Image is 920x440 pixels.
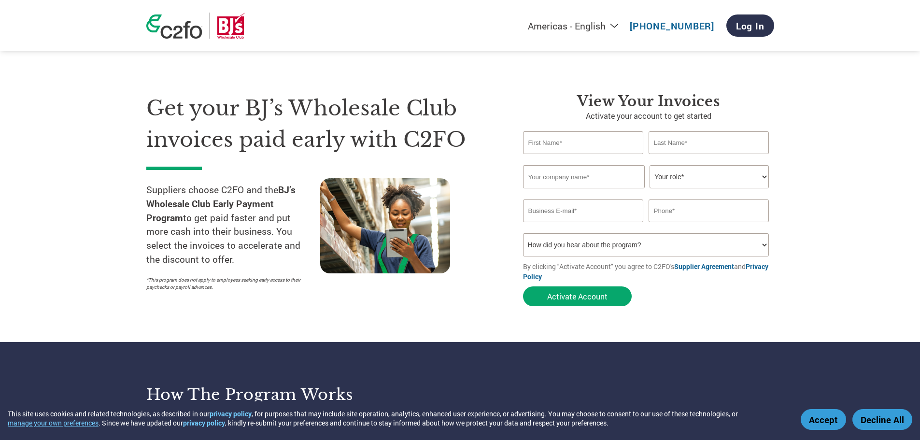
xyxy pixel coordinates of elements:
[649,223,769,229] div: Inavlid Phone Number
[523,155,644,161] div: Invalid first name or first name is too long
[630,20,714,32] a: [PHONE_NUMBER]
[183,418,225,427] a: privacy policy
[210,409,252,418] a: privacy policy
[523,262,768,281] a: Privacy Policy
[852,409,912,430] button: Decline All
[523,199,644,222] input: Invalid Email format
[146,14,202,39] img: c2fo logo
[8,409,787,427] div: This site uses cookies and related technologies, as described in our , for purposes that may incl...
[523,261,774,282] p: By clicking "Activate Account" you agree to C2FO's and
[146,183,320,267] p: Suppliers choose C2FO and the to get paid faster and put more cash into their business. You selec...
[801,409,846,430] button: Accept
[649,199,769,222] input: Phone*
[146,276,311,291] p: *This program does not apply to employees seeking early access to their paychecks or payroll adva...
[650,165,769,188] select: Title/Role
[146,93,494,155] h1: Get your BJ’s Wholesale Club invoices paid early with C2FO
[523,93,774,110] h3: View Your Invoices
[8,418,99,427] button: manage your own preferences
[649,155,769,161] div: Invalid last name or last name is too long
[649,131,769,154] input: Last Name*
[320,178,450,273] img: supply chain worker
[523,131,644,154] input: First Name*
[523,223,644,229] div: Inavlid Email Address
[523,189,769,196] div: Invalid company name or company name is too long
[523,165,645,188] input: Your company name*
[146,385,448,404] h3: How the program works
[523,110,774,122] p: Activate your account to get started
[726,14,774,37] a: Log In
[523,286,632,306] button: Activate Account
[674,262,734,271] a: Supplier Agreement
[217,13,245,39] img: BJ’s Wholesale Club
[146,184,296,224] strong: BJ’s Wholesale Club Early Payment Program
